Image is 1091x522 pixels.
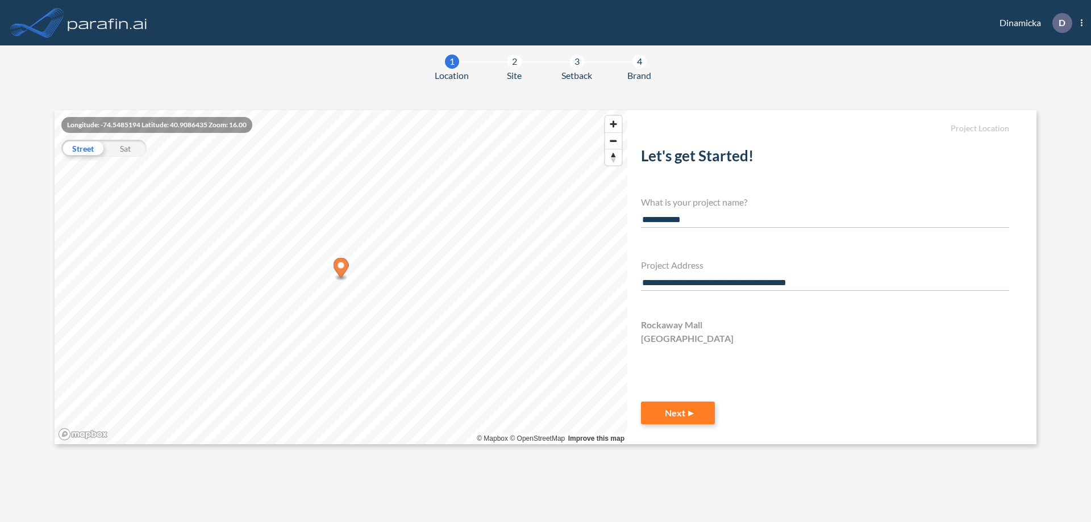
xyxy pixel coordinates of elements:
img: logo [65,11,149,34]
div: 4 [632,55,647,69]
div: Longitude: -74.5485194 Latitude: 40.9086435 Zoom: 16.00 [61,117,252,133]
h5: Project Location [641,124,1009,133]
div: 3 [570,55,584,69]
a: OpenStreetMap [510,435,565,442]
h2: Let's get Started! [641,147,1009,169]
button: Zoom out [605,132,622,149]
span: [GEOGRAPHIC_DATA] [641,332,734,345]
p: D [1059,18,1065,28]
h4: What is your project name? [641,197,1009,207]
div: Map marker [334,258,349,281]
h4: Project Address [641,260,1009,270]
div: Dinamicka [982,13,1082,33]
button: Reset bearing to north [605,149,622,165]
button: Zoom in [605,116,622,132]
span: Location [435,69,469,82]
div: 1 [445,55,459,69]
div: Street [61,140,104,157]
a: Mapbox [477,435,508,442]
span: Zoom out [605,133,622,149]
span: Rockaway Mall [641,318,702,332]
span: Site [507,69,522,82]
canvas: Map [55,110,627,444]
button: Next [641,402,715,424]
div: Sat [104,140,147,157]
span: Setback [561,69,592,82]
span: Brand [627,69,651,82]
a: Mapbox homepage [58,428,108,441]
div: 2 [507,55,522,69]
a: Improve this map [568,435,624,442]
